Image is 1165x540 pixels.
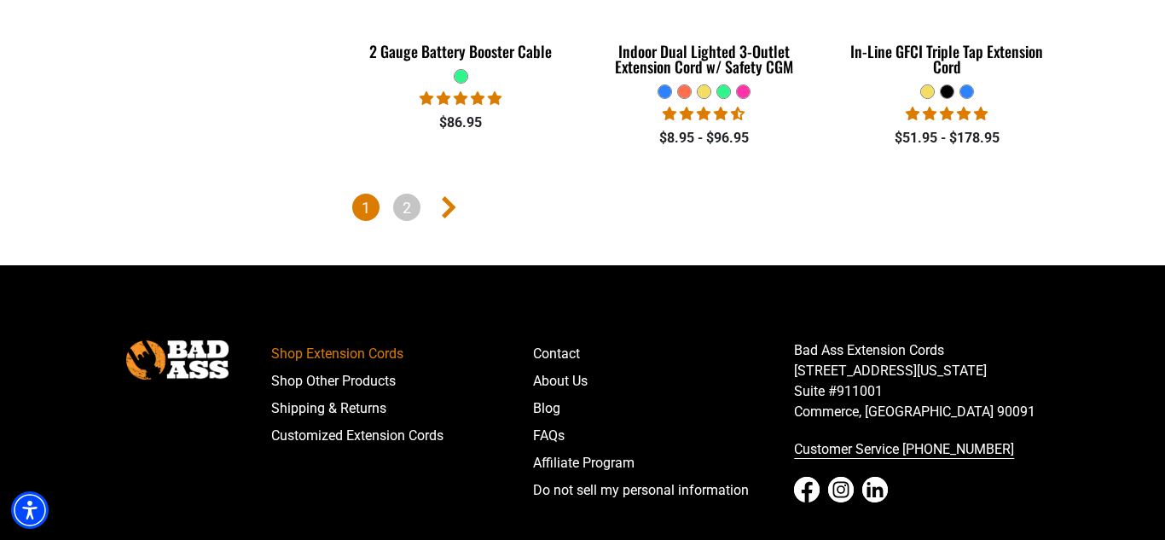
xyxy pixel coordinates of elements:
div: 2 Gauge Battery Booster Cable [352,44,570,59]
img: Bad Ass Extension Cords [126,340,229,379]
a: LinkedIn - open in a new tab [862,477,888,502]
a: Shop Extension Cords [271,340,533,368]
div: Accessibility Menu [11,491,49,529]
div: In-Line GFCI Triple Tap Extension Cord [838,44,1056,74]
a: call 833-674-1699 [794,436,1056,463]
a: Next page [434,194,461,221]
nav: Pagination [352,194,1056,224]
a: Facebook - open in a new tab [794,477,820,502]
a: Contact [533,340,795,368]
div: $86.95 [352,113,570,133]
span: 5.00 stars [420,90,501,107]
div: $51.95 - $178.95 [838,128,1056,148]
a: About Us [533,368,795,395]
a: Do not sell my personal information [533,477,795,504]
div: $8.95 - $96.95 [595,128,813,148]
span: 4.33 stars [663,106,745,122]
a: Affiliate Program [533,450,795,477]
a: Instagram - open in a new tab [828,477,854,502]
a: Blog [533,395,795,422]
p: Bad Ass Extension Cords [STREET_ADDRESS][US_STATE] Suite #911001 Commerce, [GEOGRAPHIC_DATA] 90091 [794,340,1056,422]
a: Customized Extension Cords [271,422,533,450]
div: Indoor Dual Lighted 3-Outlet Extension Cord w/ Safety CGM [595,44,813,74]
span: Page 1 [352,194,380,221]
a: FAQs [533,422,795,450]
span: 5.00 stars [906,106,988,122]
a: Shipping & Returns [271,395,533,422]
a: Page 2 [393,194,420,221]
a: Shop Other Products [271,368,533,395]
